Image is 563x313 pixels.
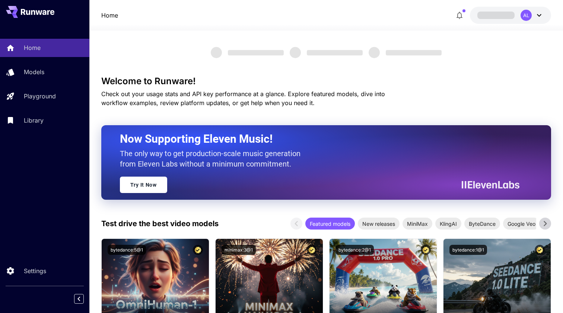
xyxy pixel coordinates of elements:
[464,218,500,230] div: ByteDance
[503,218,540,230] div: Google Veo
[101,11,118,20] a: Home
[403,218,432,230] div: MiniMax
[120,177,167,193] a: Try It Now
[101,90,385,107] span: Check out your usage stats and API key performance at a glance. Explore featured models, dive int...
[24,92,56,101] p: Playground
[305,220,355,228] span: Featured models
[24,43,41,52] p: Home
[222,245,256,255] button: minimax:3@1
[101,76,551,86] h3: Welcome to Runware!
[470,7,551,24] button: AL
[101,218,219,229] p: Test drive the best video models
[193,245,203,255] button: Certified Model – Vetted for best performance and includes a commercial license.
[403,220,432,228] span: MiniMax
[24,266,46,275] p: Settings
[108,245,146,255] button: bytedance:5@1
[358,218,400,230] div: New releases
[464,220,500,228] span: ByteDance
[80,292,89,306] div: Collapse sidebar
[120,148,306,169] p: The only way to get production-scale music generation from Eleven Labs without a minimum commitment.
[449,245,487,255] button: bytedance:1@1
[305,218,355,230] div: Featured models
[335,245,374,255] button: bytedance:2@1
[435,218,461,230] div: KlingAI
[521,10,532,21] div: AL
[24,116,44,125] p: Library
[503,220,540,228] span: Google Veo
[535,245,545,255] button: Certified Model – Vetted for best performance and includes a commercial license.
[307,245,317,255] button: Certified Model – Vetted for best performance and includes a commercial license.
[120,132,514,146] h2: Now Supporting Eleven Music!
[101,11,118,20] nav: breadcrumb
[24,67,44,76] p: Models
[358,220,400,228] span: New releases
[435,220,461,228] span: KlingAI
[421,245,431,255] button: Certified Model – Vetted for best performance and includes a commercial license.
[74,294,84,304] button: Collapse sidebar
